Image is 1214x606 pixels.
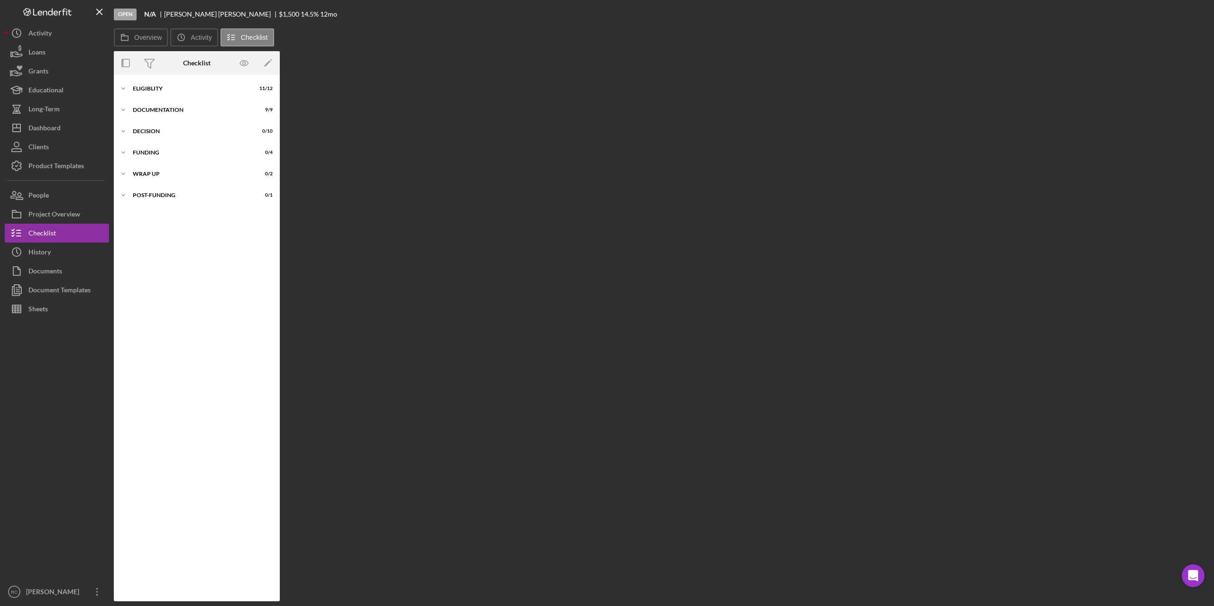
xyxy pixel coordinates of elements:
[28,262,62,283] div: Documents
[301,10,319,18] div: 14.5 %
[11,589,18,595] text: RC
[144,10,156,18] b: N/A
[5,205,109,224] button: Project Overview
[164,10,279,18] div: [PERSON_NAME] [PERSON_NAME]
[133,150,249,155] div: Funding
[5,81,109,99] button: Educational
[28,62,48,83] div: Grants
[5,582,109,601] button: RC[PERSON_NAME]
[221,28,274,46] button: Checklist
[256,107,273,113] div: 9 / 9
[5,186,109,205] button: People
[28,299,48,321] div: Sheets
[5,43,109,62] button: Loans
[320,10,337,18] div: 12 mo
[134,34,162,41] label: Overview
[5,262,109,280] button: Documents
[28,205,80,226] div: Project Overview
[256,86,273,91] div: 11 / 12
[28,186,49,207] div: People
[24,582,85,604] div: [PERSON_NAME]
[28,81,64,102] div: Educational
[28,224,56,245] div: Checklist
[28,118,61,140] div: Dashboard
[5,99,109,118] button: Long-Term
[5,224,109,243] button: Checklist
[170,28,218,46] button: Activity
[133,128,249,134] div: Decision
[5,243,109,262] button: History
[114,28,168,46] button: Overview
[256,192,273,198] div: 0 / 1
[114,9,137,20] div: Open
[28,243,51,264] div: History
[183,59,211,67] div: Checklist
[5,137,109,156] button: Clients
[28,43,46,64] div: Loans
[28,24,52,45] div: Activity
[256,171,273,177] div: 0 / 2
[191,34,212,41] label: Activity
[28,156,84,178] div: Product Templates
[28,99,60,121] div: Long-Term
[133,171,249,177] div: Wrap up
[133,192,249,198] div: Post-Funding
[28,137,49,159] div: Clients
[256,128,273,134] div: 0 / 10
[1182,564,1205,587] div: Open Intercom Messenger
[256,150,273,155] div: 0 / 4
[5,280,109,299] button: Document Templates
[28,280,91,302] div: Document Templates
[279,10,299,18] span: $1,500
[241,34,268,41] label: Checklist
[5,118,109,137] button: Dashboard
[133,86,249,91] div: Eligiblity
[5,24,109,43] button: Activity
[5,62,109,81] button: Grants
[133,107,249,113] div: Documentation
[5,156,109,175] button: Product Templates
[5,299,109,318] button: Sheets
